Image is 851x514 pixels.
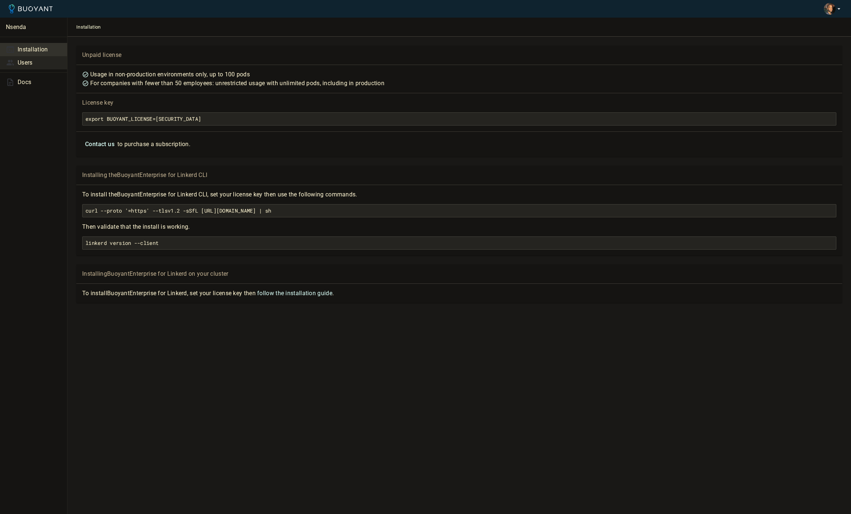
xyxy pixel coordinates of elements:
[824,3,836,15] img: David Mbikayi
[82,223,836,231] p: Then validate that the install is working.
[90,71,250,78] p: Usage in non-production environments only, up to 100 pods
[18,79,61,86] p: Docs
[257,290,332,297] a: follow the installation guide
[85,240,833,246] h6: linkerd version --client
[82,51,836,59] p: Unpaid license
[82,191,836,198] p: To install the Buoyant Enterprise for Linkerd CLI, set your license key then use the following co...
[90,80,384,87] p: For companies with fewer than 50 employees: unrestricted usage with unlimited pods, including in ...
[18,46,61,53] p: Installation
[82,290,836,297] p: To install Buoyant Enterprise for Linkerd, set your license key then .
[6,23,61,31] p: Nsenda
[18,59,61,66] p: Users
[85,141,114,148] h4: Contact us
[76,18,110,37] span: Installation
[117,141,190,148] p: to purchase a subscription.
[82,99,836,106] p: License key
[82,171,836,179] p: Installing the Buoyant Enterprise for Linkerd CLI
[82,138,117,151] button: Contact us
[85,207,833,214] h6: curl --proto '=https' --tlsv1.2 -sSfL [URL][DOMAIN_NAME] | sh
[85,116,833,122] h6: export BUOYANT_LICENSE=[SECURITY_DATA]
[82,270,836,278] p: Installing Buoyant Enterprise for Linkerd on your cluster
